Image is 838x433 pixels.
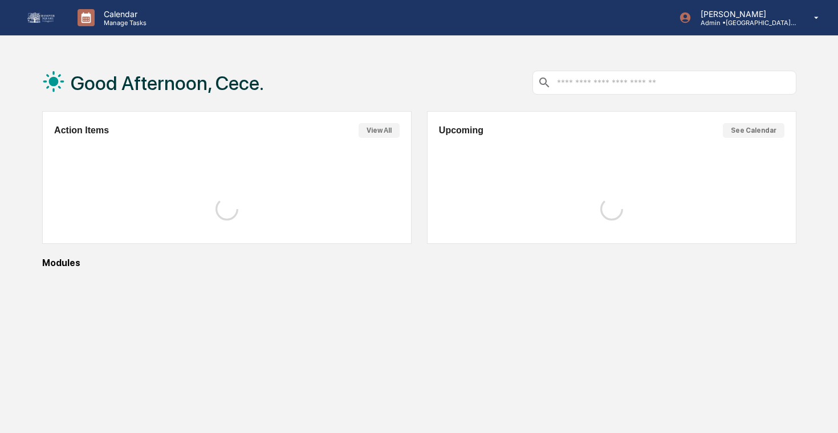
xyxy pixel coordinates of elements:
[439,125,483,136] h2: Upcoming
[359,123,400,138] button: View All
[95,19,152,27] p: Manage Tasks
[42,258,796,268] div: Modules
[691,9,798,19] p: [PERSON_NAME]
[723,123,784,138] button: See Calendar
[27,13,55,22] img: logo
[691,19,798,27] p: Admin • [GEOGRAPHIC_DATA] Wealth Advisors
[54,125,109,136] h2: Action Items
[95,9,152,19] p: Calendar
[71,72,264,95] h1: Good Afternoon, Cece.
